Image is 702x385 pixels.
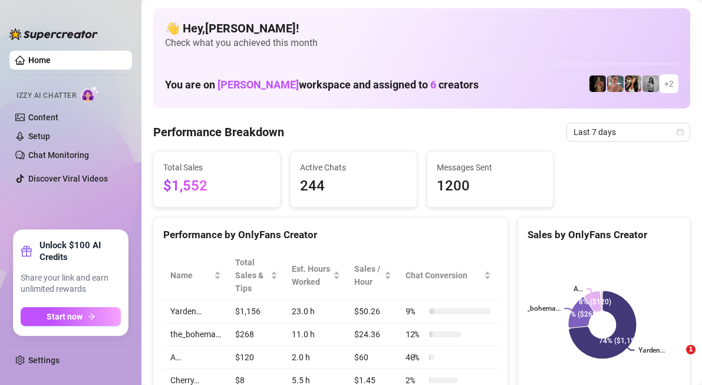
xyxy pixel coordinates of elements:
[39,239,121,263] strong: Unlock $100 AI Credits
[163,251,228,300] th: Name
[662,345,690,373] iframe: Intercom live chat
[347,300,398,323] td: $50.26
[163,300,228,323] td: Yarden…
[625,75,641,92] img: AdelDahan
[165,37,678,50] span: Check what you achieved this month
[21,245,32,257] span: gift
[28,131,50,141] a: Setup
[437,175,544,198] span: 1200
[47,312,83,321] span: Start now
[28,55,51,65] a: Home
[574,123,683,141] span: Last 7 days
[354,262,382,288] span: Sales / Hour
[437,161,544,174] span: Messages Sent
[589,75,606,92] img: the_bohema
[528,227,680,243] div: Sales by OnlyFans Creator
[28,150,89,160] a: Chat Monitoring
[677,129,684,136] span: calendar
[642,75,659,92] img: A
[170,269,212,282] span: Name
[285,346,347,369] td: 2.0 h
[430,78,436,91] span: 6
[87,312,95,321] span: arrow-right
[347,346,398,369] td: $60
[406,305,424,318] span: 9 %
[347,251,398,300] th: Sales / Hour
[81,85,99,103] img: AI Chatter
[228,300,285,323] td: $1,156
[163,161,271,174] span: Total Sales
[292,262,331,288] div: Est. Hours Worked
[17,90,76,101] span: Izzy AI Chatter
[9,28,98,40] img: logo-BBDzfeDw.svg
[165,20,678,37] h4: 👋 Hey, [PERSON_NAME] !
[21,272,121,295] span: Share your link and earn unlimited rewards
[686,345,696,354] span: 1
[285,300,347,323] td: 23.0 h
[347,323,398,346] td: $24.36
[664,77,674,90] span: + 2
[163,175,271,198] span: $1,552
[163,323,228,346] td: the_bohema…
[28,356,60,365] a: Settings
[574,285,583,293] text: A…
[228,323,285,346] td: $268
[300,161,407,174] span: Active Chats
[406,269,482,282] span: Chat Conversion
[21,307,121,326] button: Start nowarrow-right
[235,256,268,295] span: Total Sales & Tips
[398,251,498,300] th: Chat Conversion
[517,305,561,313] text: the_bohema…
[165,78,479,91] h1: You are on workspace and assigned to creators
[163,227,498,243] div: Performance by OnlyFans Creator
[228,251,285,300] th: Total Sales & Tips
[285,323,347,346] td: 11.0 h
[217,78,299,91] span: [PERSON_NAME]
[638,346,665,354] text: Yarden…
[163,346,228,369] td: A…
[228,346,285,369] td: $120
[607,75,624,92] img: Yarden
[28,113,58,122] a: Content
[406,351,424,364] span: 40 %
[406,328,424,341] span: 12 %
[153,124,284,140] h4: Performance Breakdown
[300,175,407,198] span: 244
[28,174,108,183] a: Discover Viral Videos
